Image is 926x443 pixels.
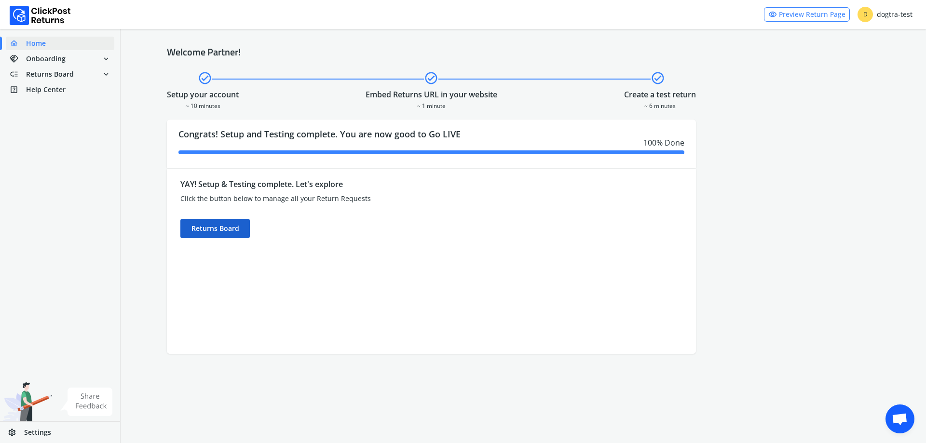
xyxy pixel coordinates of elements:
[651,69,665,87] span: check_circle
[26,85,66,94] span: Help Center
[366,100,497,110] div: ~ 1 minute
[198,69,212,87] span: check_circle
[178,137,684,148] div: 100 % Done
[10,52,26,66] span: handshake
[167,100,239,110] div: ~ 10 minutes
[10,67,26,81] span: low_priority
[60,388,113,416] img: share feedback
[624,89,696,100] div: Create a test return
[624,100,696,110] div: ~ 6 minutes
[167,89,239,100] div: Setup your account
[26,39,46,48] span: Home
[10,37,26,50] span: home
[180,178,550,190] div: YAY! Setup & Testing complete. Let's explore
[885,404,914,433] div: Open chat
[6,37,114,50] a: homeHome
[366,89,497,100] div: Embed Returns URL in your website
[167,46,880,58] h4: Welcome Partner!
[10,6,71,25] img: Logo
[180,219,250,238] div: Returns Board
[424,69,438,87] span: check_circle
[858,7,873,22] span: D
[26,54,66,64] span: Onboarding
[167,120,696,168] div: Congrats! Setup and Testing complete. You are now good to Go LIVE
[10,83,26,96] span: help_center
[26,69,74,79] span: Returns Board
[180,194,550,203] div: Click the button below to manage all your Return Requests
[24,428,51,437] span: Settings
[102,67,110,81] span: expand_more
[6,83,114,96] a: help_centerHelp Center
[768,8,777,21] span: visibility
[102,52,110,66] span: expand_more
[764,7,850,22] a: visibilityPreview Return Page
[858,7,912,22] div: dogtra-test
[8,426,24,439] span: settings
